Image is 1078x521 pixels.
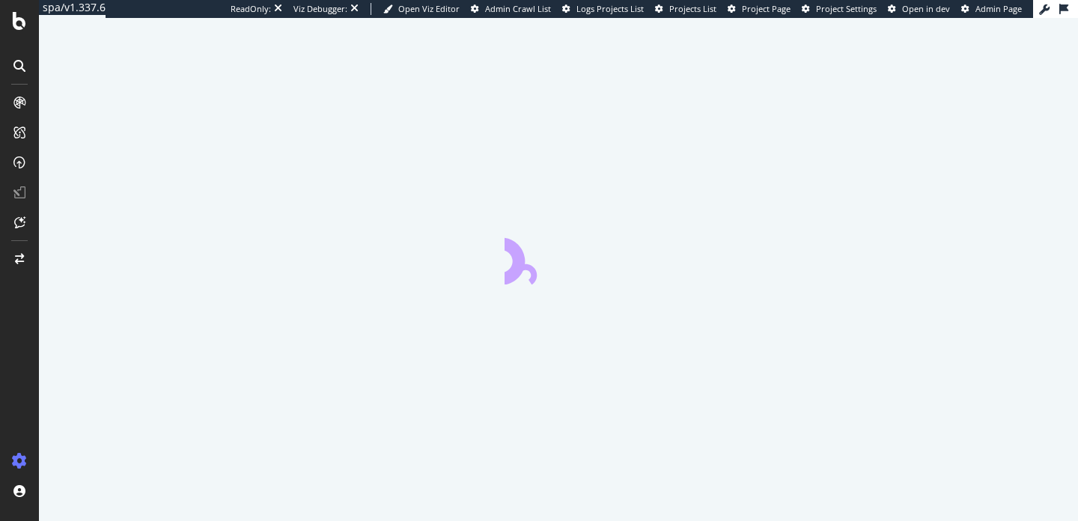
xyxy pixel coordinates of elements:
span: Admin Page [975,3,1022,14]
span: Open Viz Editor [398,3,460,14]
a: Admin Page [961,3,1022,15]
span: Logs Projects List [576,3,644,14]
div: Viz Debugger: [293,3,347,15]
span: Open in dev [902,3,950,14]
a: Admin Crawl List [471,3,551,15]
div: ReadOnly: [231,3,271,15]
a: Logs Projects List [562,3,644,15]
span: Project Page [742,3,791,14]
a: Project Settings [802,3,877,15]
a: Projects List [655,3,716,15]
span: Project Settings [816,3,877,14]
span: Admin Crawl List [485,3,551,14]
a: Open Viz Editor [383,3,460,15]
a: Open in dev [888,3,950,15]
span: Projects List [669,3,716,14]
div: animation [505,231,612,284]
a: Project Page [728,3,791,15]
